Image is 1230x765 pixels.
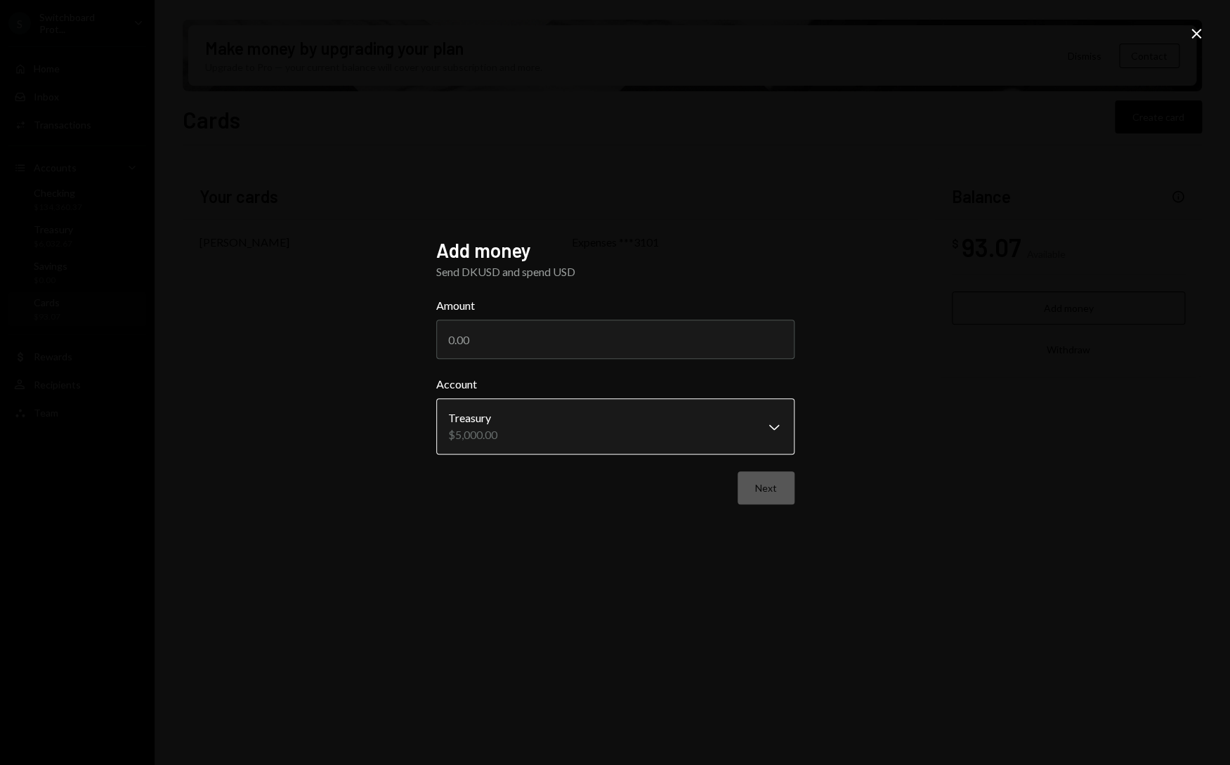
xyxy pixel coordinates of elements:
div: Send DKUSD and spend USD [436,263,794,280]
h2: Add money [436,237,794,264]
input: 0.00 [436,320,794,359]
button: Account [436,398,794,455]
label: Account [436,376,794,393]
label: Amount [436,297,794,314]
